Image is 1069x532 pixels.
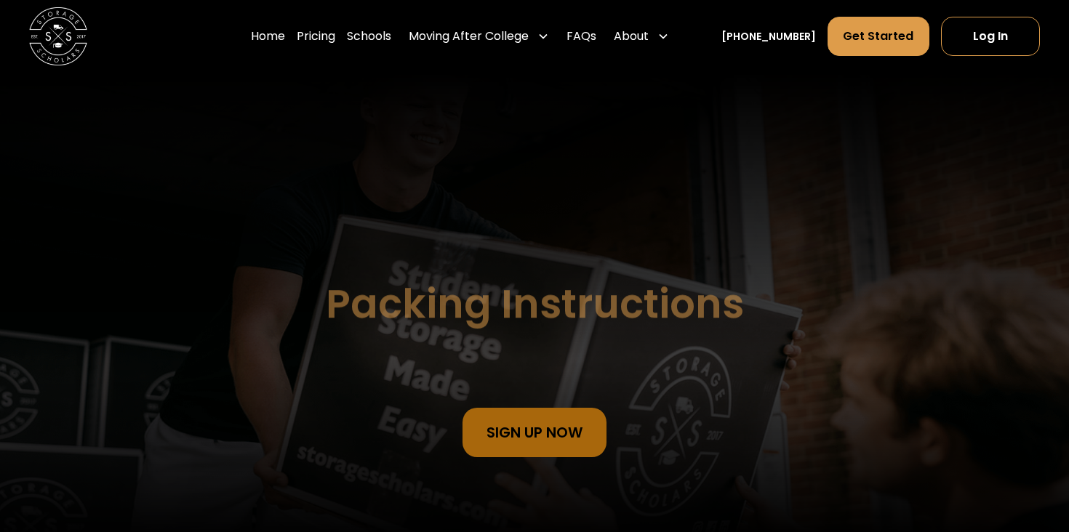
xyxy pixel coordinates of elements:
div: Moving After College [403,16,555,57]
a: sign Up Now [463,408,606,457]
a: Home [251,16,285,57]
a: Log In [941,17,1040,56]
a: Get Started [828,17,929,56]
a: home [29,7,87,65]
div: Moving After College [409,28,529,45]
h1: Packing Instructions [326,282,744,326]
a: [PHONE_NUMBER] [721,29,816,44]
div: About [614,28,649,45]
div: sign Up Now [487,425,583,440]
a: Schools [347,16,391,57]
a: FAQs [566,16,596,57]
a: Pricing [297,16,335,57]
img: Storage Scholars main logo [29,7,87,65]
div: About [608,16,675,57]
